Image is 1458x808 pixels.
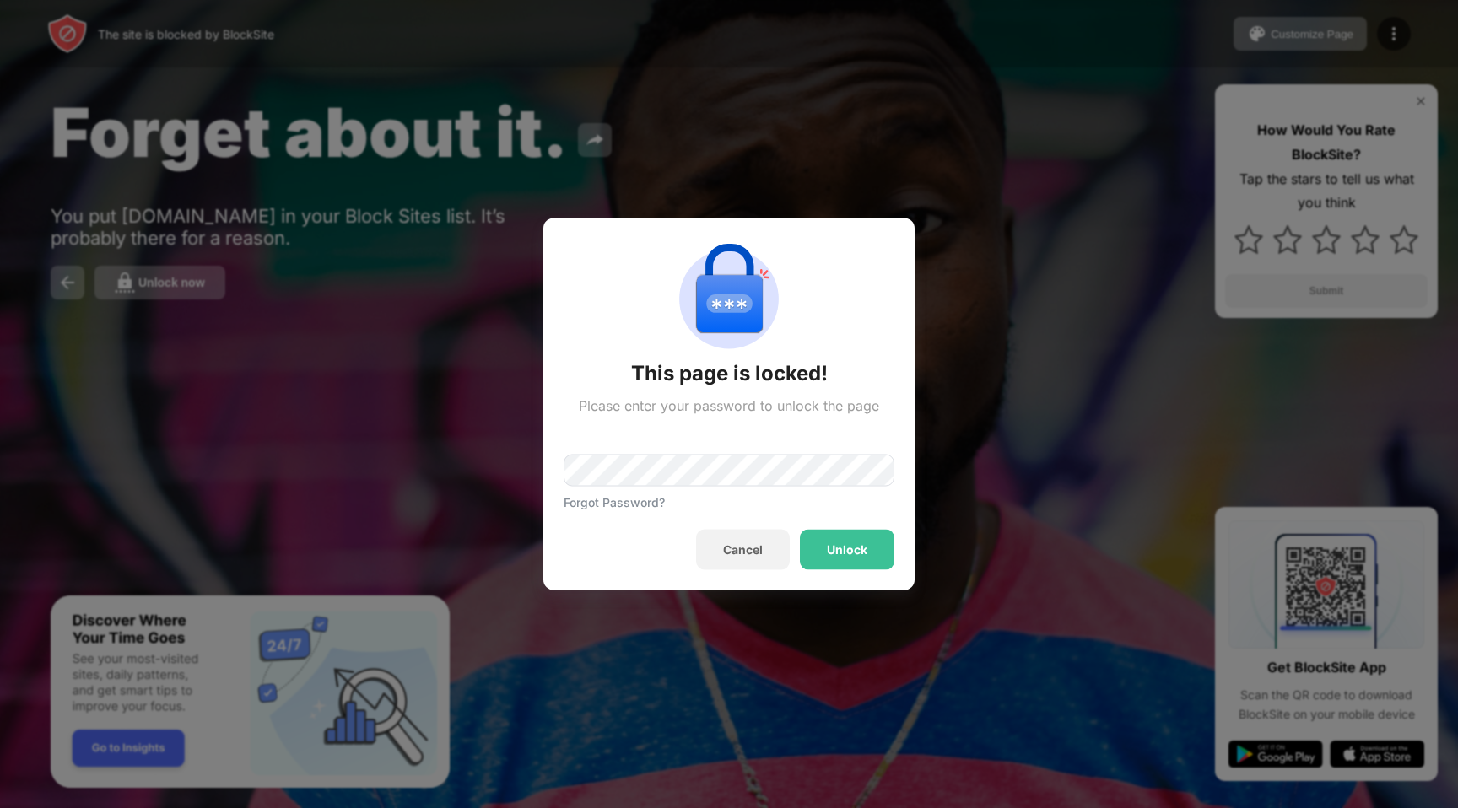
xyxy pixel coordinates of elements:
[827,543,867,557] div: Unlock
[631,360,828,387] div: This page is locked!
[723,543,763,557] div: Cancel
[564,495,665,509] div: Forgot Password?
[579,397,879,414] div: Please enter your password to unlock the page
[668,239,790,360] img: password-protection.svg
